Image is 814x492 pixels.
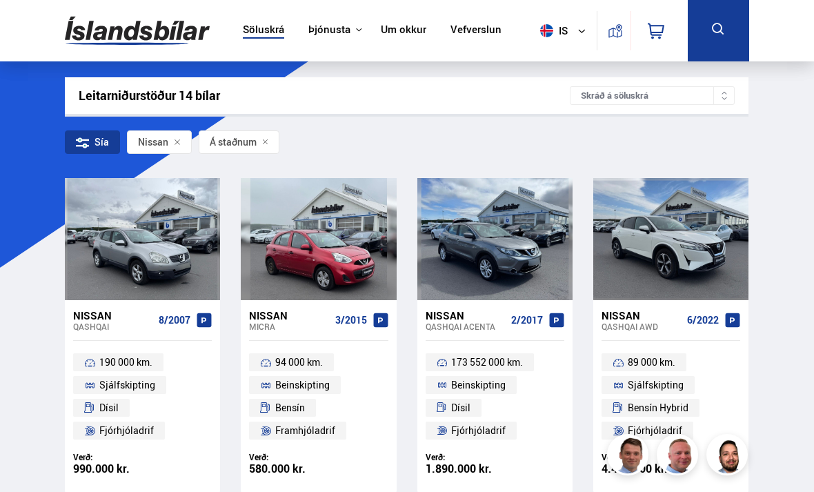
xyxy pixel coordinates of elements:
[210,137,257,148] span: Á staðnum
[708,436,750,478] img: nhp88E3Fdnt1Opn2.png
[451,377,506,393] span: Beinskipting
[249,452,388,462] div: Verð:
[73,452,212,462] div: Verð:
[687,315,719,326] span: 6/2022
[451,354,523,371] span: 173 552 000 km.
[628,354,675,371] span: 89 000 km.
[535,24,569,37] span: is
[275,422,335,439] span: Framhjóladrif
[99,422,154,439] span: Fjórhjóladrif
[628,422,682,439] span: Fjórhjóladrif
[609,436,651,478] img: FbJEzSuNWCJXmdc-.webp
[426,322,506,331] div: Qashqai ACENTA
[249,463,388,475] div: 580.000 kr.
[73,463,212,475] div: 990.000 kr.
[602,309,682,322] div: Nissan
[381,23,426,38] a: Um okkur
[335,315,367,326] span: 3/2015
[535,10,597,51] button: is
[602,322,682,331] div: Qashqai AWD
[602,463,740,475] div: 4.490.000 kr.
[65,130,120,154] div: Sía
[628,377,684,393] span: Sjálfskipting
[79,88,570,103] div: Leitarniðurstöður 14 bílar
[275,354,323,371] span: 94 000 km.
[73,309,153,322] div: Nissan
[570,86,735,105] div: Skráð á söluskrá
[308,23,350,37] button: Þjónusta
[628,400,688,416] span: Bensín Hybrid
[99,377,155,393] span: Sjálfskipting
[426,463,564,475] div: 1.890.000 kr.
[275,400,305,416] span: Bensín
[99,400,119,416] span: Dísil
[159,315,190,326] span: 8/2007
[249,322,329,331] div: Micra
[243,23,284,38] a: Söluskrá
[451,400,470,416] span: Dísil
[540,24,553,37] img: svg+xml;base64,PHN2ZyB4bWxucz0iaHR0cDovL3d3dy53My5vcmcvMjAwMC9zdmciIHdpZHRoPSI1MTIiIGhlaWdodD0iNT...
[659,436,700,478] img: siFngHWaQ9KaOqBr.png
[511,315,543,326] span: 2/2017
[426,309,506,322] div: Nissan
[275,377,330,393] span: Beinskipting
[99,354,152,371] span: 190 000 km.
[138,137,168,148] span: Nissan
[11,6,52,47] button: Open LiveChat chat widget
[602,452,740,462] div: Verð:
[451,422,506,439] span: Fjórhjóladrif
[73,322,153,331] div: Qashqai
[249,309,329,322] div: Nissan
[426,452,564,462] div: Verð:
[450,23,502,38] a: Vefverslun
[65,8,210,53] img: G0Ugv5HjCgRt.svg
